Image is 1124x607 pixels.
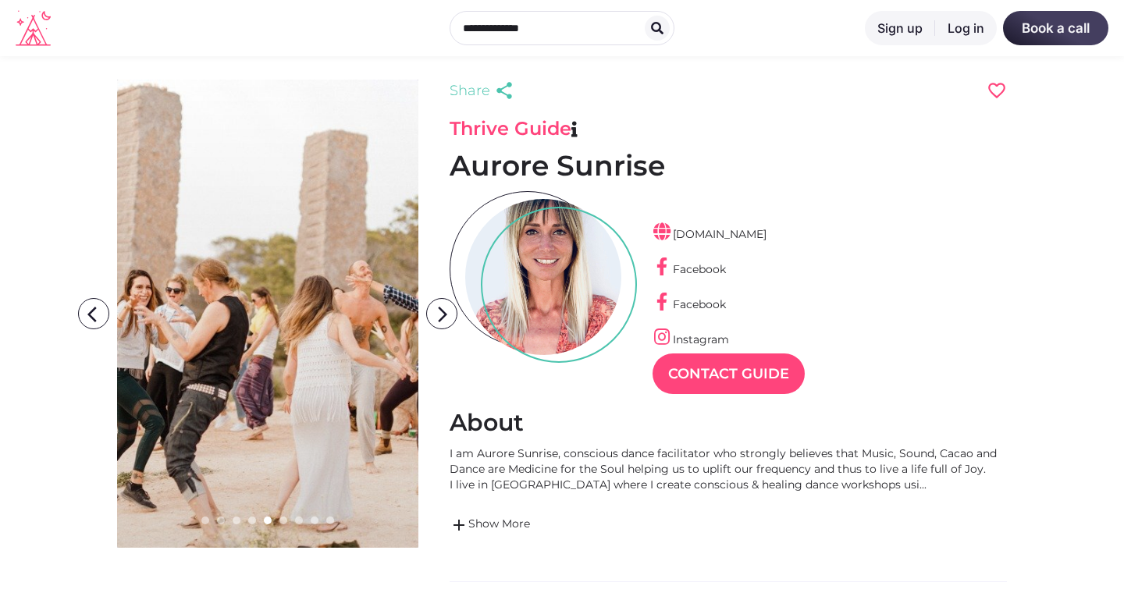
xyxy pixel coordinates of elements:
[653,227,767,241] a: [DOMAIN_NAME]
[427,299,458,330] i: arrow_forward_ios
[450,80,490,101] span: Share
[450,80,518,101] a: Share
[450,408,1007,438] h2: About
[653,297,726,311] a: Facebook
[935,11,997,45] a: Log in
[450,148,1007,183] h1: Aurore Sunrise
[450,445,1007,492] div: I am Aurore Sunrise, conscious dance facilitator who strongly believes that Music, Sound, Cacao a...
[653,332,729,346] a: Instagram
[1003,11,1108,45] a: Book a call
[653,353,805,394] a: Contact Guide
[865,11,935,45] a: Sign up
[450,516,468,534] span: add
[81,299,112,330] i: arrow_back_ios
[653,262,726,276] a: Facebook
[450,516,1007,534] a: addShow More
[450,117,1007,140] h3: Thrive Guide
